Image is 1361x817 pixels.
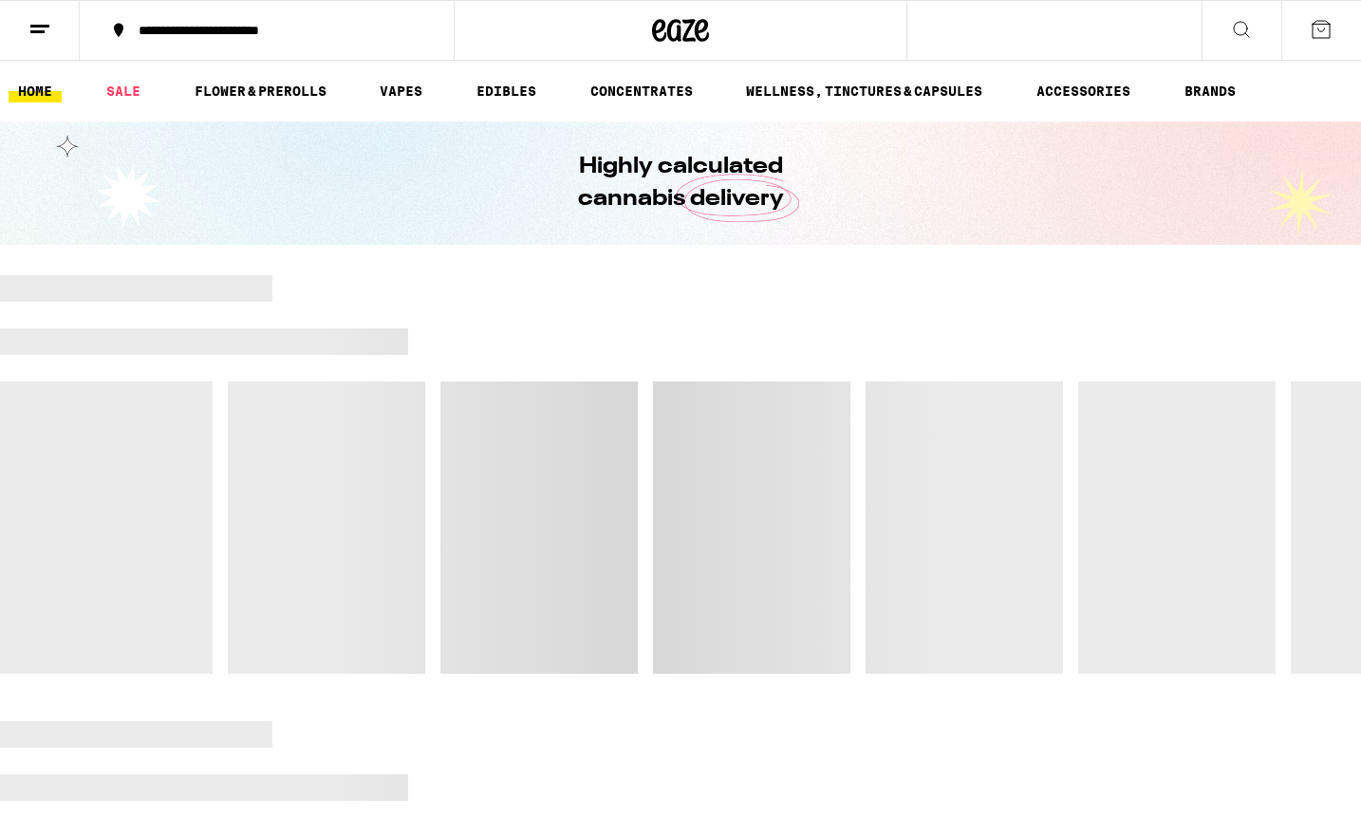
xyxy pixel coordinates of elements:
a: BRANDS [1175,80,1245,102]
a: WELLNESS, TINCTURES & CAPSULES [736,80,992,102]
a: HOME [9,80,62,102]
a: ACCESSORIES [1027,80,1140,102]
a: FLOWER & PREROLLS [185,80,336,102]
a: EDIBLES [467,80,546,102]
a: VAPES [370,80,432,102]
a: CONCENTRATES [581,80,702,102]
a: SALE [97,80,150,102]
h1: Highly calculated cannabis delivery [524,151,837,215]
